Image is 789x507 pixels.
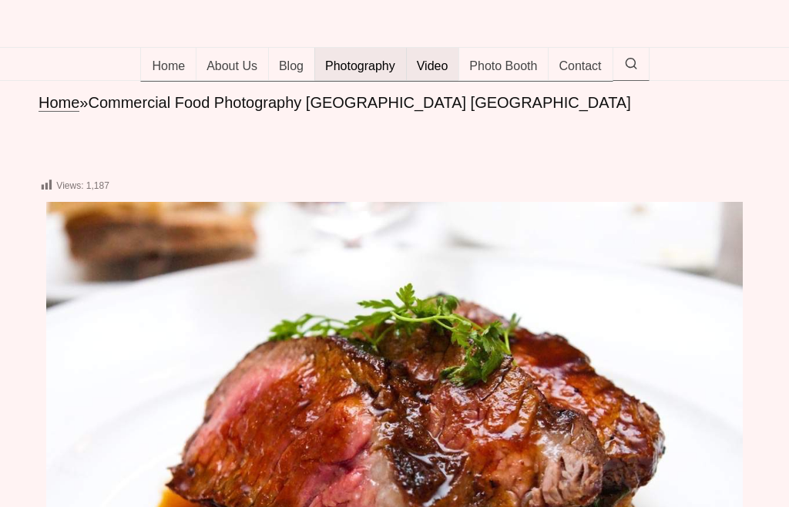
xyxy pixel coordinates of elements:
span: Commercial Food Photography [GEOGRAPHIC_DATA] [GEOGRAPHIC_DATA] [88,94,630,111]
a: Video [406,48,460,82]
a: Photography [314,48,407,82]
nav: breadcrumbs [39,92,750,113]
span: About Us [206,59,257,75]
span: Home [152,59,185,75]
span: Video [417,59,448,75]
span: Photography [325,59,395,75]
a: Home [39,94,79,112]
span: Contact [559,59,601,75]
a: Blog [268,48,315,82]
span: Photo Booth [469,59,537,75]
span: Blog [279,59,304,75]
span: 1,187 [86,180,109,191]
span: Views: [56,180,83,191]
span: » [79,94,88,111]
a: Home [140,48,196,82]
a: Photo Booth [458,48,549,82]
a: Contact [548,48,613,82]
a: About Us [196,48,269,82]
